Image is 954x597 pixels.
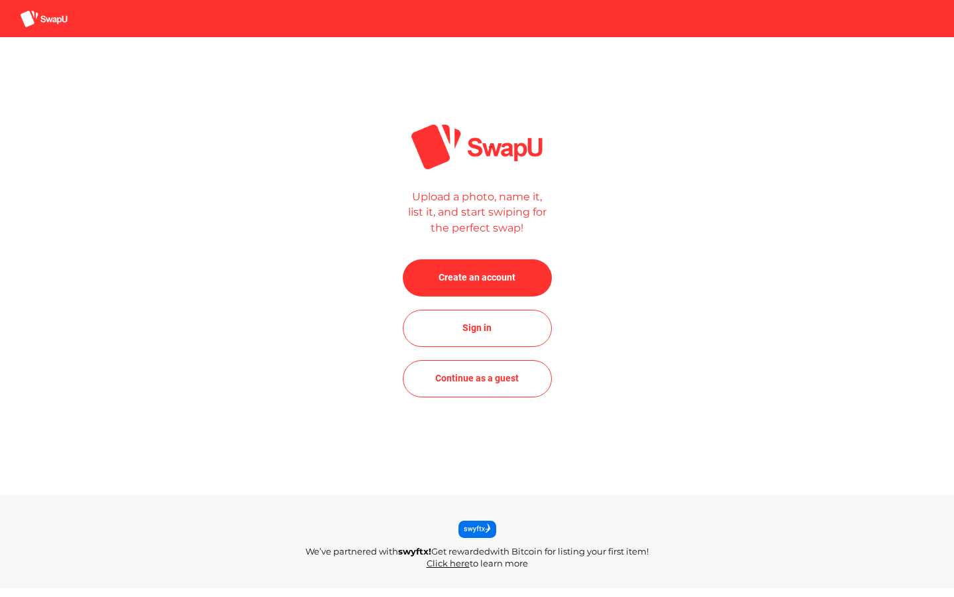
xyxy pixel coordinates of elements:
[403,259,552,297] button: Create an account
[305,546,398,557] span: We’ve partnered with
[403,360,552,397] button: Continue as a guest
[403,189,551,237] p: Upload a photo, name it, list it, and start swiping for the perfect swap!
[458,521,496,533] img: Swyftx-logo.svg
[470,558,528,568] span: to learn more
[462,320,492,336] span: Sign in
[431,546,490,557] span: Get rewarded
[398,546,431,557] span: swyftx!
[439,269,515,285] span: Create an account
[490,546,649,557] span: with Bitcoin for listing your first item!
[435,370,519,386] span: Continue as a guest
[427,558,470,568] a: Click here
[403,310,552,347] button: Sign in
